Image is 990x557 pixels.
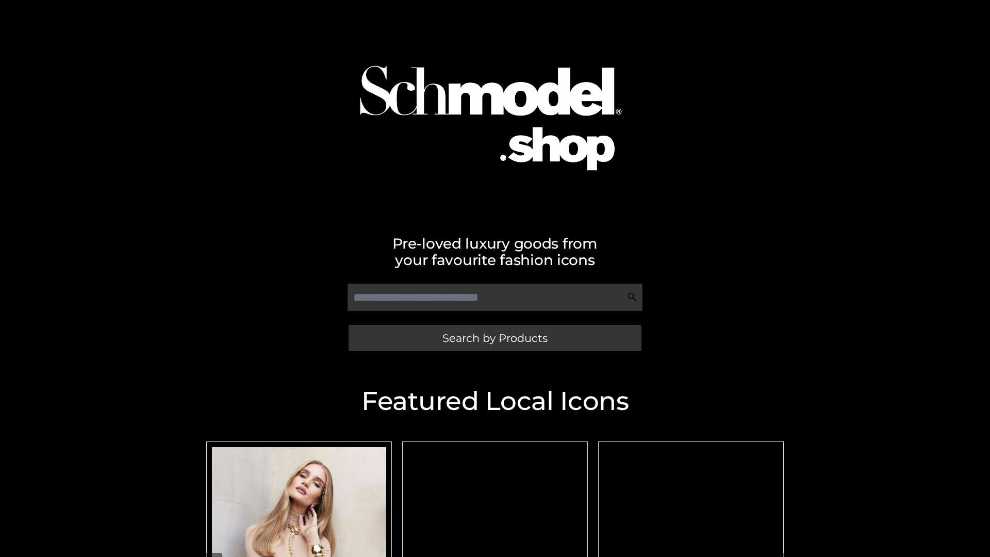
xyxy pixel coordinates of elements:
h2: Featured Local Icons​ [201,388,789,414]
span: Search by Products [442,333,548,343]
img: Search Icon [627,292,637,302]
a: Search by Products [349,325,641,351]
h2: Pre-loved luxury goods from your favourite fashion icons [201,235,789,268]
